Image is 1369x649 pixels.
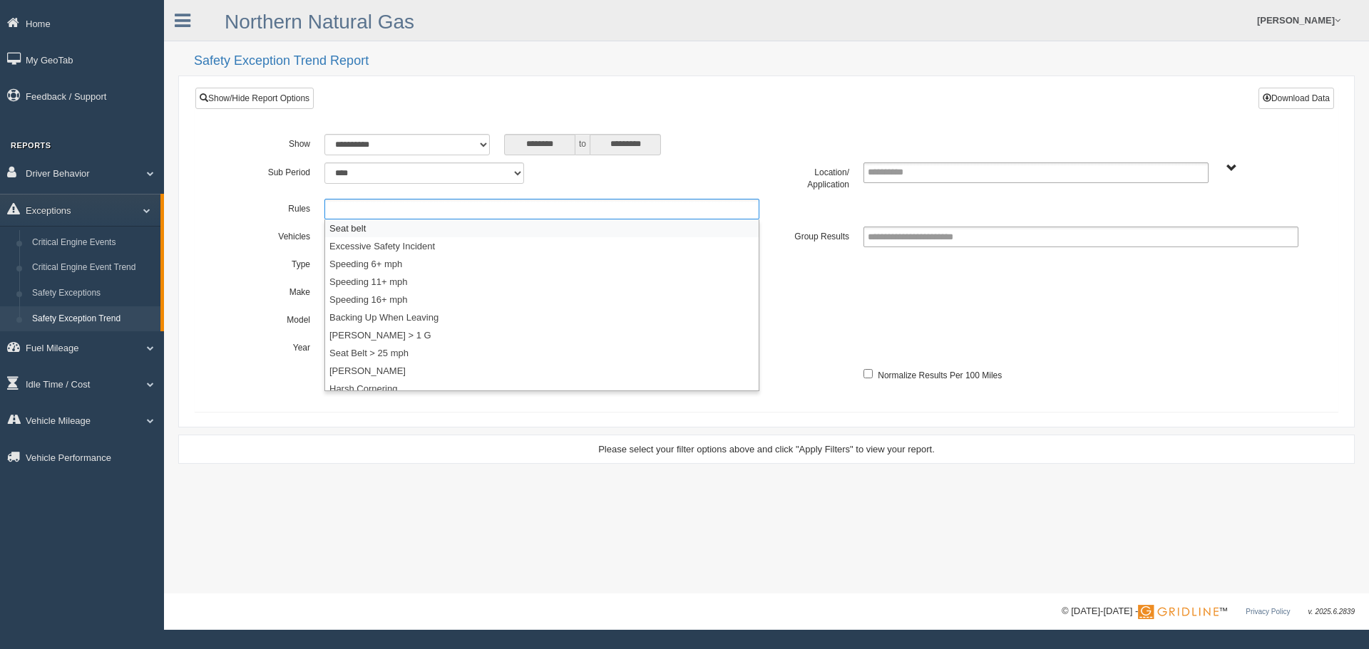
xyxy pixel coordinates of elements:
span: to [575,134,590,155]
div: © [DATE]-[DATE] - ™ [1062,604,1355,619]
label: Location/ Application [766,162,856,192]
label: Year [227,338,317,355]
label: Type [227,254,317,271]
div: Please select your filter options above and click "Apply Filters" to view your report. [191,442,1342,456]
a: Safety Exceptions [26,281,160,306]
li: Speeding 6+ mph [325,255,759,273]
li: Speeding 16+ mph [325,291,759,308]
li: Harsh Cornering [325,380,759,398]
label: Group Results [766,227,856,244]
a: Show/Hide Report Options [195,88,314,109]
li: Backing Up When Leaving [325,308,759,326]
button: Download Data [1258,88,1334,109]
label: Rules [227,199,317,216]
li: Speeding 11+ mph [325,273,759,291]
img: Gridline [1138,605,1219,619]
a: Northern Natural Gas [225,11,414,33]
li: Excessive Safety Incident [325,237,759,255]
li: Seat Belt > 25 mph [325,344,759,362]
label: Model [227,310,317,327]
a: Privacy Policy [1246,608,1290,616]
label: Sub Period [227,162,317,180]
li: [PERSON_NAME] > 1 G [325,326,759,344]
label: Vehicles [227,227,317,244]
label: Show [227,134,317,151]
span: v. 2025.6.2839 [1308,608,1355,616]
a: Critical Engine Event Trend [26,255,160,281]
li: [PERSON_NAME] [325,362,759,380]
a: Critical Engine Events [26,230,160,256]
a: Safety Exception Trend [26,306,160,332]
h2: Safety Exception Trend Report [194,54,1355,68]
li: Seat belt [325,219,759,237]
label: Normalize Results Per 100 Miles [878,365,1002,383]
label: Make [227,282,317,299]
